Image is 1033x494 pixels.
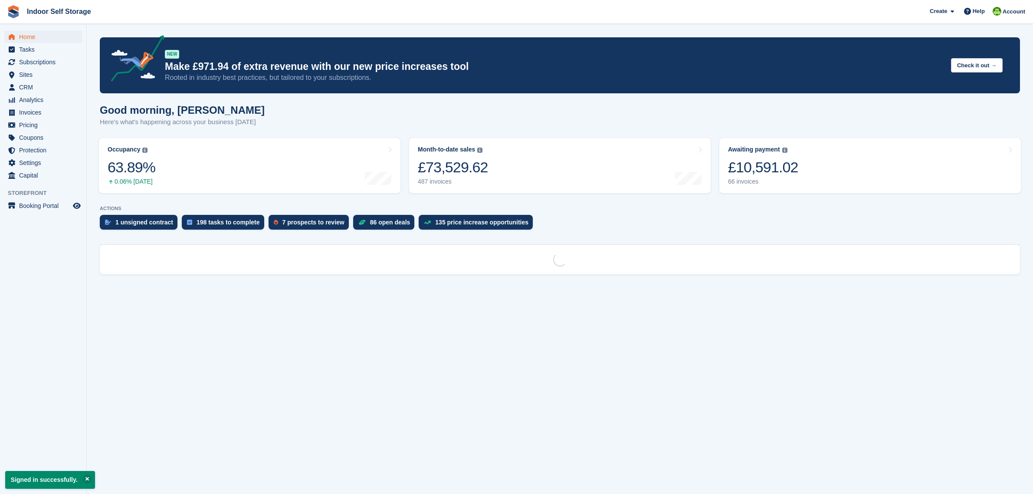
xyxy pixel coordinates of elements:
[165,73,944,82] p: Rooted in industry best practices, but tailored to your subscriptions.
[4,106,82,119] a: menu
[4,31,82,43] a: menu
[782,148,787,153] img: icon-info-grey-7440780725fd019a000dd9b08b2336e03edf1995a4989e88bcd33f0948082b44.svg
[115,219,173,226] div: 1 unsigned contract
[4,132,82,144] a: menu
[418,158,488,176] div: £73,529.62
[8,189,86,198] span: Storefront
[4,56,82,68] a: menu
[4,157,82,169] a: menu
[100,206,1020,211] p: ACTIONS
[435,219,528,226] div: 135 price increase opportunities
[19,81,71,93] span: CRM
[728,178,798,185] div: 66 invoices
[7,5,20,18] img: stora-icon-8386f47178a22dfd0bd8f6a31ec36ba5ce8667c1dd55bd0f319d3a0aa187defe.svg
[108,146,140,153] div: Occupancy
[4,81,82,93] a: menu
[418,178,488,185] div: 487 invoices
[19,106,71,119] span: Invoices
[951,58,1003,72] button: Check it out →
[4,119,82,131] a: menu
[197,219,260,226] div: 198 tasks to complete
[105,220,111,225] img: contract_signature_icon-13c848040528278c33f63329250d36e43548de30e8caae1d1a13099fd9432cc5.svg
[165,50,179,59] div: NEW
[4,94,82,106] a: menu
[424,221,431,224] img: price_increase_opportunities-93ffe204e8149a01c8c9dc8f82e8f89637d9d84a8eef4429ea346261dce0b2c0.svg
[409,138,711,193] a: Month-to-date sales £73,529.62 487 invoices
[728,158,798,176] div: £10,591.02
[104,35,164,85] img: price-adjustments-announcement-icon-8257ccfd72463d97f412b2fc003d46551f7dbcb40ab6d574587a9cd5c0d94...
[4,69,82,81] a: menu
[19,132,71,144] span: Coupons
[19,169,71,181] span: Capital
[100,104,265,116] h1: Good morning, [PERSON_NAME]
[370,219,410,226] div: 86 open deals
[1003,7,1025,16] span: Account
[269,215,353,234] a: 7 prospects to review
[4,200,82,212] a: menu
[19,144,71,156] span: Protection
[418,146,475,153] div: Month-to-date sales
[282,219,344,226] div: 7 prospects to review
[19,56,71,68] span: Subscriptions
[5,471,95,489] p: Signed in successfully.
[100,117,265,127] p: Here's what's happening across your business [DATE]
[419,215,537,234] a: 135 price increase opportunities
[182,215,269,234] a: 198 tasks to complete
[930,7,947,16] span: Create
[108,158,155,176] div: 63.89%
[108,178,155,185] div: 0.06% [DATE]
[165,60,944,73] p: Make £971.94 of extra revenue with our new price increases tool
[358,219,366,225] img: deal-1b604bf984904fb50ccaf53a9ad4b4a5d6e5aea283cecdc64d6e3604feb123c2.svg
[72,201,82,211] a: Preview store
[19,200,71,212] span: Booking Portal
[973,7,985,16] span: Help
[353,215,419,234] a: 86 open deals
[4,43,82,56] a: menu
[99,138,400,193] a: Occupancy 63.89% 0.06% [DATE]
[19,31,71,43] span: Home
[19,157,71,169] span: Settings
[274,220,278,225] img: prospect-51fa495bee0391a8d652442698ab0144808aea92771e9ea1ae160a38d050c398.svg
[23,4,95,19] a: Indoor Self Storage
[100,215,182,234] a: 1 unsigned contract
[728,146,780,153] div: Awaiting payment
[187,220,192,225] img: task-75834270c22a3079a89374b754ae025e5fb1db73e45f91037f5363f120a921f8.svg
[142,148,148,153] img: icon-info-grey-7440780725fd019a000dd9b08b2336e03edf1995a4989e88bcd33f0948082b44.svg
[993,7,1001,16] img: Helen Wilson
[4,169,82,181] a: menu
[19,69,71,81] span: Sites
[19,119,71,131] span: Pricing
[4,144,82,156] a: menu
[19,94,71,106] span: Analytics
[19,43,71,56] span: Tasks
[719,138,1021,193] a: Awaiting payment £10,591.02 66 invoices
[477,148,482,153] img: icon-info-grey-7440780725fd019a000dd9b08b2336e03edf1995a4989e88bcd33f0948082b44.svg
